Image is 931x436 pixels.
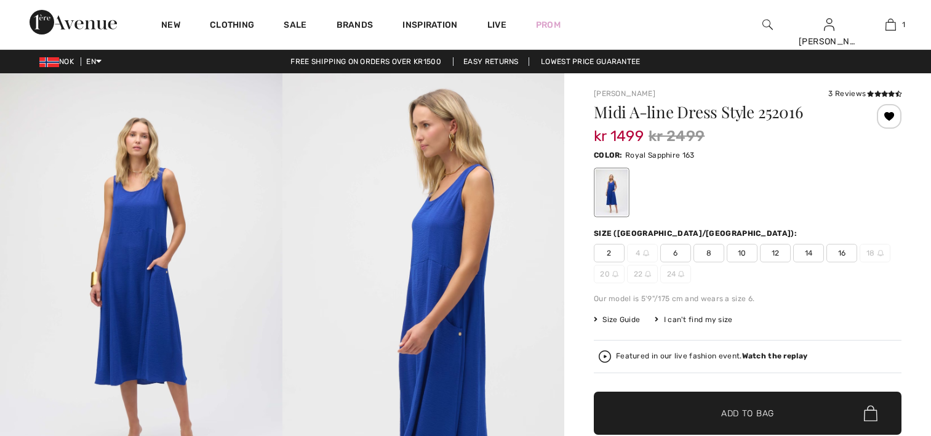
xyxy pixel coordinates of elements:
[616,352,807,360] div: Featured in our live fashion event.
[612,271,618,277] img: ring-m.svg
[678,271,684,277] img: ring-m.svg
[594,314,640,325] span: Size Guide
[693,244,724,262] span: 8
[649,125,705,147] span: kr 2499
[594,151,623,159] span: Color:
[453,57,529,66] a: Easy Returns
[877,250,884,256] img: ring-m.svg
[643,250,649,256] img: ring-m.svg
[536,18,561,31] a: Prom
[594,293,901,304] div: Our model is 5'9"/175 cm and wears a size 6.
[655,314,732,325] div: I can't find my size
[799,35,859,48] div: [PERSON_NAME]
[660,265,691,283] span: 24
[826,244,857,262] span: 16
[599,350,611,363] img: Watch the replay
[402,20,457,33] span: Inspiration
[824,18,834,30] a: Sign In
[760,244,791,262] span: 12
[39,57,79,66] span: NOK
[596,169,628,216] div: Royal Sapphire 163
[627,265,658,283] span: 22
[86,57,102,66] span: EN
[594,89,655,98] a: [PERSON_NAME]
[645,271,651,277] img: ring-m.svg
[281,57,451,66] a: Free shipping on orders over kr1500
[337,20,374,33] a: Brands
[487,18,506,31] a: Live
[161,20,180,33] a: New
[721,407,774,420] span: Add to Bag
[902,19,905,30] span: 1
[727,244,757,262] span: 10
[594,265,625,283] span: 20
[864,405,877,421] img: Bag.svg
[627,244,658,262] span: 4
[594,244,625,262] span: 2
[210,20,254,33] a: Clothing
[828,88,901,99] div: 3 Reviews
[594,115,644,145] span: kr 1499
[284,20,306,33] a: Sale
[594,104,850,120] h1: Midi A-line Dress Style 252016
[30,10,117,34] img: 1ère Avenue
[39,57,59,67] img: Norwegian Krone
[625,151,694,159] span: Royal Sapphire 163
[660,244,691,262] span: 6
[531,57,650,66] a: Lowest Price Guarantee
[594,392,901,435] button: Add to Bag
[793,244,824,262] span: 14
[824,17,834,32] img: My Info
[860,17,921,32] a: 1
[594,228,799,239] div: Size ([GEOGRAPHIC_DATA]/[GEOGRAPHIC_DATA]):
[860,244,890,262] span: 18
[762,17,773,32] img: search the website
[885,17,896,32] img: My Bag
[852,344,919,374] iframe: Opens a widget where you can find more information
[742,352,808,360] strong: Watch the replay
